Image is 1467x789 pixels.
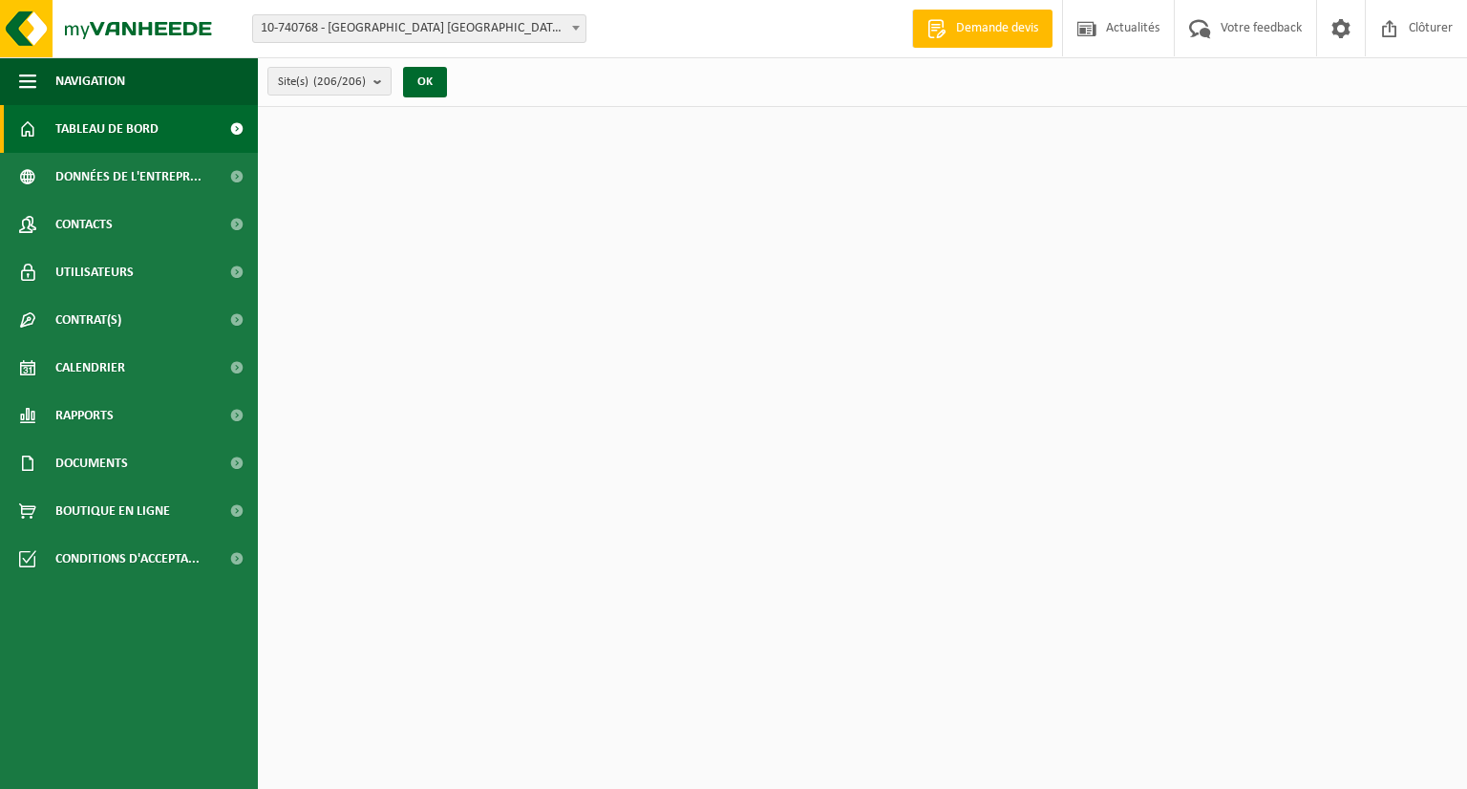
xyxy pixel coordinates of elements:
[951,19,1043,38] span: Demande devis
[267,67,392,96] button: Site(s)(206/206)
[55,153,202,201] span: Données de l'entrepr...
[55,392,114,439] span: Rapports
[55,105,159,153] span: Tableau de bord
[912,10,1052,48] a: Demande devis
[55,439,128,487] span: Documents
[55,248,134,296] span: Utilisateurs
[55,57,125,105] span: Navigation
[278,68,366,96] span: Site(s)
[313,75,366,88] count: (206/206)
[55,201,113,248] span: Contacts
[252,14,586,43] span: 10-740768 - VALENS DÉPARTEMENT ARFI EIFFAGE - OUDERGEM
[55,487,170,535] span: Boutique en ligne
[55,296,121,344] span: Contrat(s)
[403,67,447,97] button: OK
[55,535,200,583] span: Conditions d'accepta...
[253,15,585,42] span: 10-740768 - VALENS DÉPARTEMENT ARFI EIFFAGE - OUDERGEM
[55,344,125,392] span: Calendrier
